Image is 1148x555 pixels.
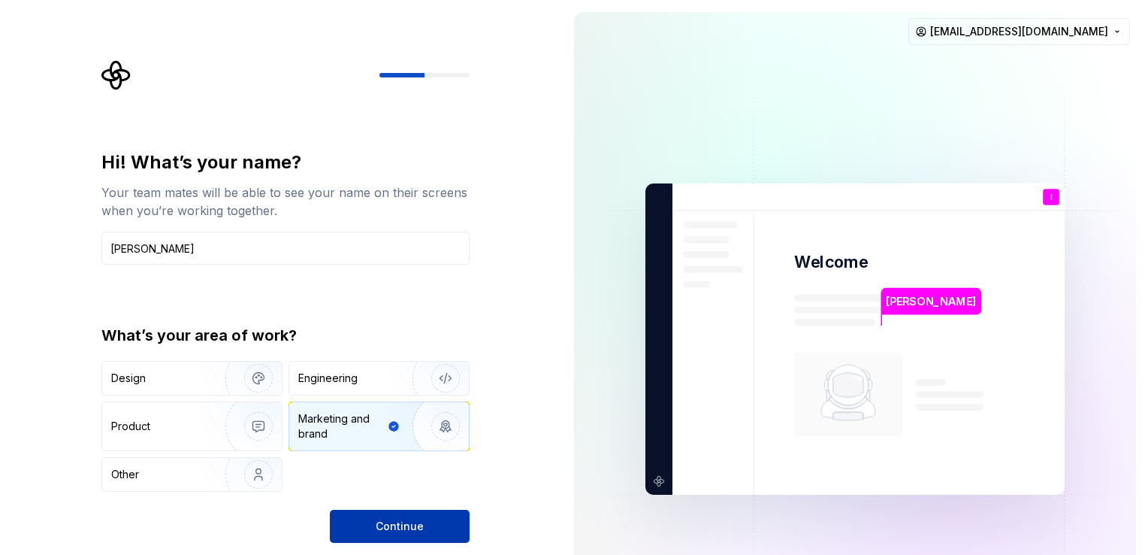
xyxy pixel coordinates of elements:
[101,60,131,90] svg: Supernova Logo
[101,325,470,346] div: What’s your area of work?
[111,467,139,482] div: Other
[1050,193,1053,202] p: I
[101,183,470,220] div: Your team mates will be able to see your name on their screens when you’re working together.
[298,371,358,386] div: Engineering
[330,510,470,543] button: Continue
[886,293,976,310] p: [PERSON_NAME]
[298,411,385,441] div: Marketing and brand
[111,419,150,434] div: Product
[794,251,868,273] p: Welcome
[101,232,470,265] input: Han Solo
[376,519,424,534] span: Continue
[111,371,146,386] div: Design
[930,24,1108,39] span: [EMAIL_ADDRESS][DOMAIN_NAME]
[101,150,470,174] div: Hi! What’s your name?
[908,18,1130,45] button: [EMAIL_ADDRESS][DOMAIN_NAME]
